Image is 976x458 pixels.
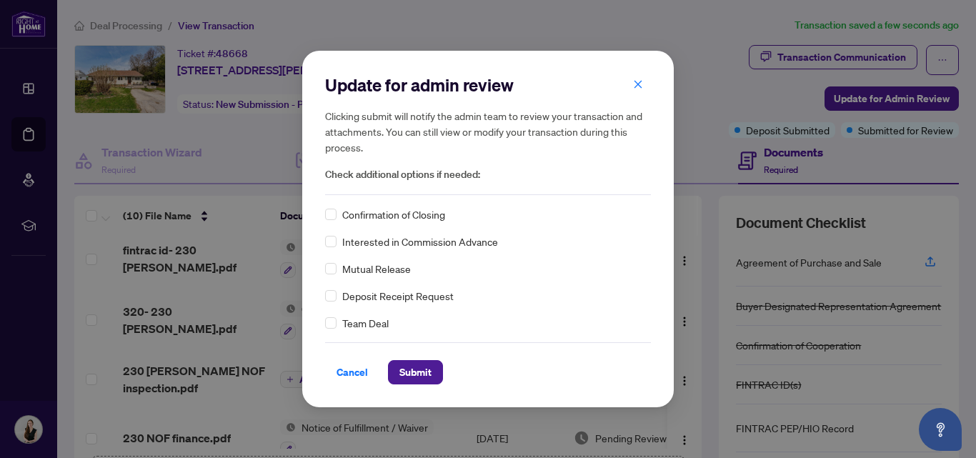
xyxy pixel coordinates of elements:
button: Cancel [325,360,379,384]
button: Open asap [919,408,962,451]
span: Confirmation of Closing [342,206,445,222]
h2: Update for admin review [325,74,651,96]
button: Submit [388,360,443,384]
span: Interested in Commission Advance [342,234,498,249]
span: Deposit Receipt Request [342,288,454,304]
span: Mutual Release [342,261,411,277]
span: Submit [399,361,432,384]
span: Check additional options if needed: [325,166,651,183]
span: Team Deal [342,315,389,331]
span: Cancel [337,361,368,384]
span: close [633,79,643,89]
h5: Clicking submit will notify the admin team to review your transaction and attachments. You can st... [325,108,651,155]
